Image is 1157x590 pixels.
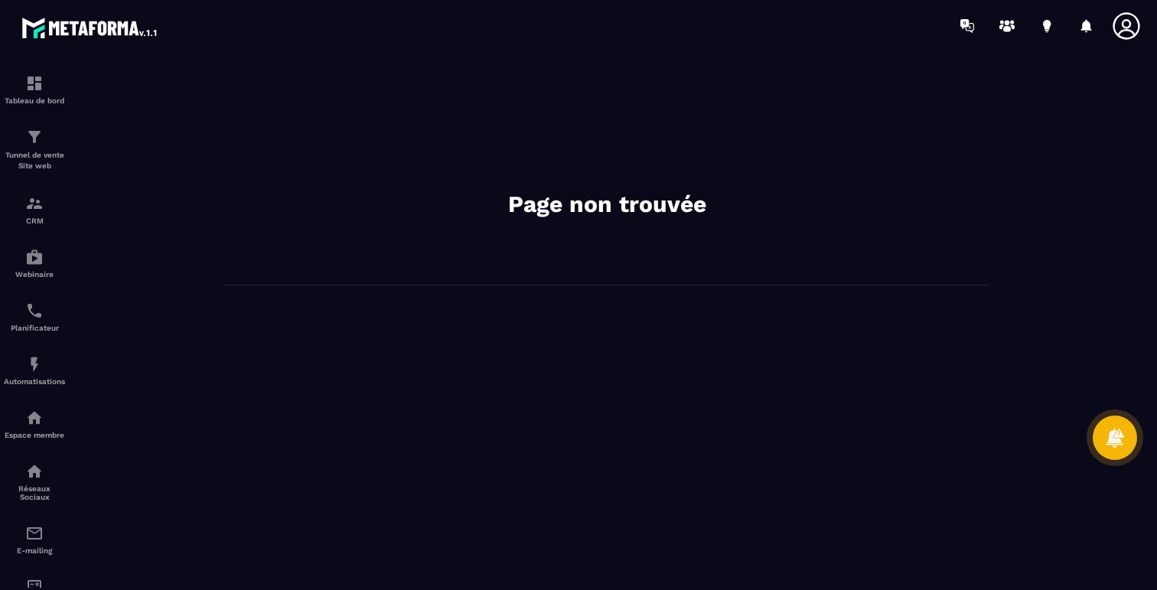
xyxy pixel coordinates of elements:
img: formation [25,194,44,213]
a: automationsautomationsEspace membre [4,397,65,451]
a: automationsautomationsWebinaire [4,236,65,290]
a: formationformationTableau de bord [4,63,65,116]
p: Automatisations [4,377,65,386]
img: email [25,524,44,543]
img: logo [21,14,159,41]
p: Webinaire [4,270,65,279]
a: formationformationTunnel de vente Site web [4,116,65,183]
img: automations [25,409,44,427]
p: Tableau de bord [4,96,65,105]
a: emailemailE-mailing [4,513,65,566]
img: formation [25,74,44,93]
a: social-networksocial-networkRéseaux Sociaux [4,451,65,513]
img: automations [25,355,44,373]
p: Tunnel de vente Site web [4,150,65,171]
img: social-network [25,462,44,481]
img: automations [25,248,44,266]
p: CRM [4,217,65,225]
img: formation [25,128,44,146]
a: formationformationCRM [4,183,65,236]
h2: Page non trouvée [377,189,836,220]
p: Espace membre [4,431,65,439]
a: automationsautomationsAutomatisations [4,344,65,397]
p: Réseaux Sociaux [4,484,65,501]
a: schedulerschedulerPlanificateur [4,290,65,344]
img: scheduler [25,302,44,320]
p: Planificateur [4,324,65,332]
p: E-mailing [4,546,65,555]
